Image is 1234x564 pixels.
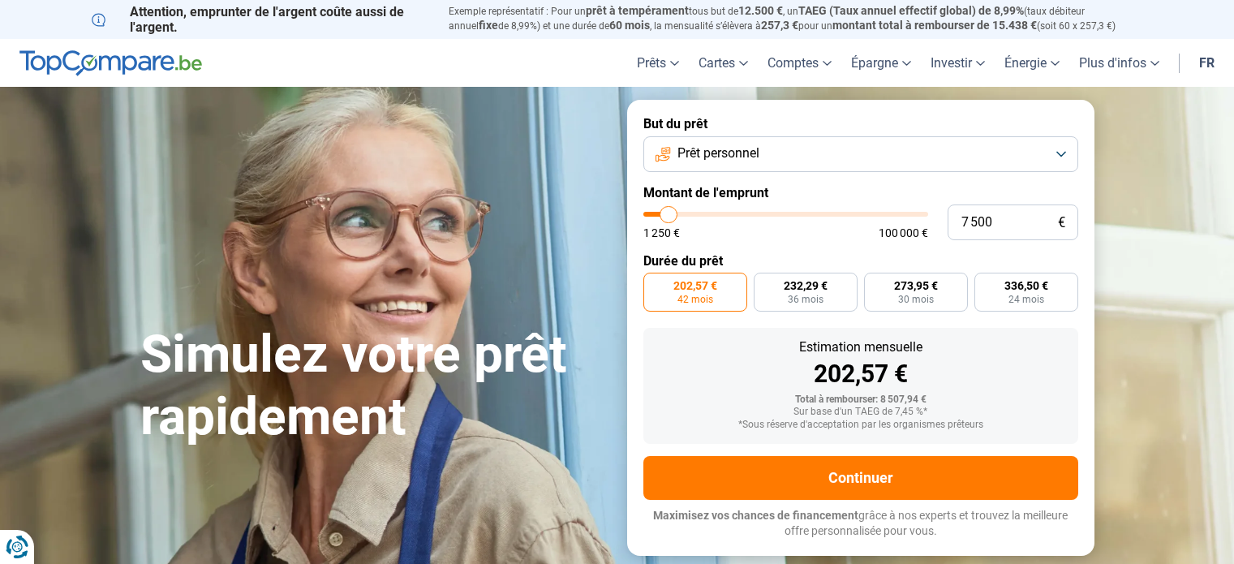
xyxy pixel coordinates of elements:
span: montant total à rembourser de 15.438 € [832,19,1037,32]
p: Attention, emprunter de l'argent coûte aussi de l'argent. [92,4,429,35]
span: 24 mois [1008,295,1044,304]
span: Prêt personnel [677,144,759,162]
label: But du prêt [643,116,1078,131]
label: Durée du prêt [643,253,1078,269]
button: Prêt personnel [643,136,1078,172]
span: Maximisez vos chances de financement [653,509,858,522]
a: Investir [921,39,995,87]
div: Total à rembourser: 8 507,94 € [656,394,1065,406]
div: 202,57 € [656,362,1065,386]
span: 232,29 € [784,280,828,291]
span: 100 000 € [879,227,928,239]
h1: Simulez votre prêt rapidement [140,324,608,449]
span: 336,50 € [1004,280,1048,291]
span: prêt à tempérament [586,4,689,17]
label: Montant de l'emprunt [643,185,1078,200]
a: Comptes [758,39,841,87]
span: 42 mois [677,295,713,304]
p: Exemple représentatif : Pour un tous but de , un (taux débiteur annuel de 8,99%) et une durée de ... [449,4,1143,33]
img: TopCompare [19,50,202,76]
a: Prêts [627,39,689,87]
div: Estimation mensuelle [656,341,1065,354]
div: Sur base d'un TAEG de 7,45 %* [656,407,1065,418]
span: 36 mois [788,295,823,304]
span: 273,95 € [894,280,938,291]
span: € [1058,216,1065,230]
span: 202,57 € [673,280,717,291]
span: TAEG (Taux annuel effectif global) de 8,99% [798,4,1024,17]
span: fixe [479,19,498,32]
button: Continuer [643,456,1078,500]
a: Plus d'infos [1069,39,1169,87]
a: fr [1189,39,1224,87]
span: 12.500 € [738,4,783,17]
span: 60 mois [609,19,650,32]
a: Épargne [841,39,921,87]
p: grâce à nos experts et trouvez la meilleure offre personnalisée pour vous. [643,508,1078,540]
span: 1 250 € [643,227,680,239]
a: Énergie [995,39,1069,87]
span: 257,3 € [761,19,798,32]
span: 30 mois [898,295,934,304]
div: *Sous réserve d'acceptation par les organismes prêteurs [656,420,1065,431]
a: Cartes [689,39,758,87]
